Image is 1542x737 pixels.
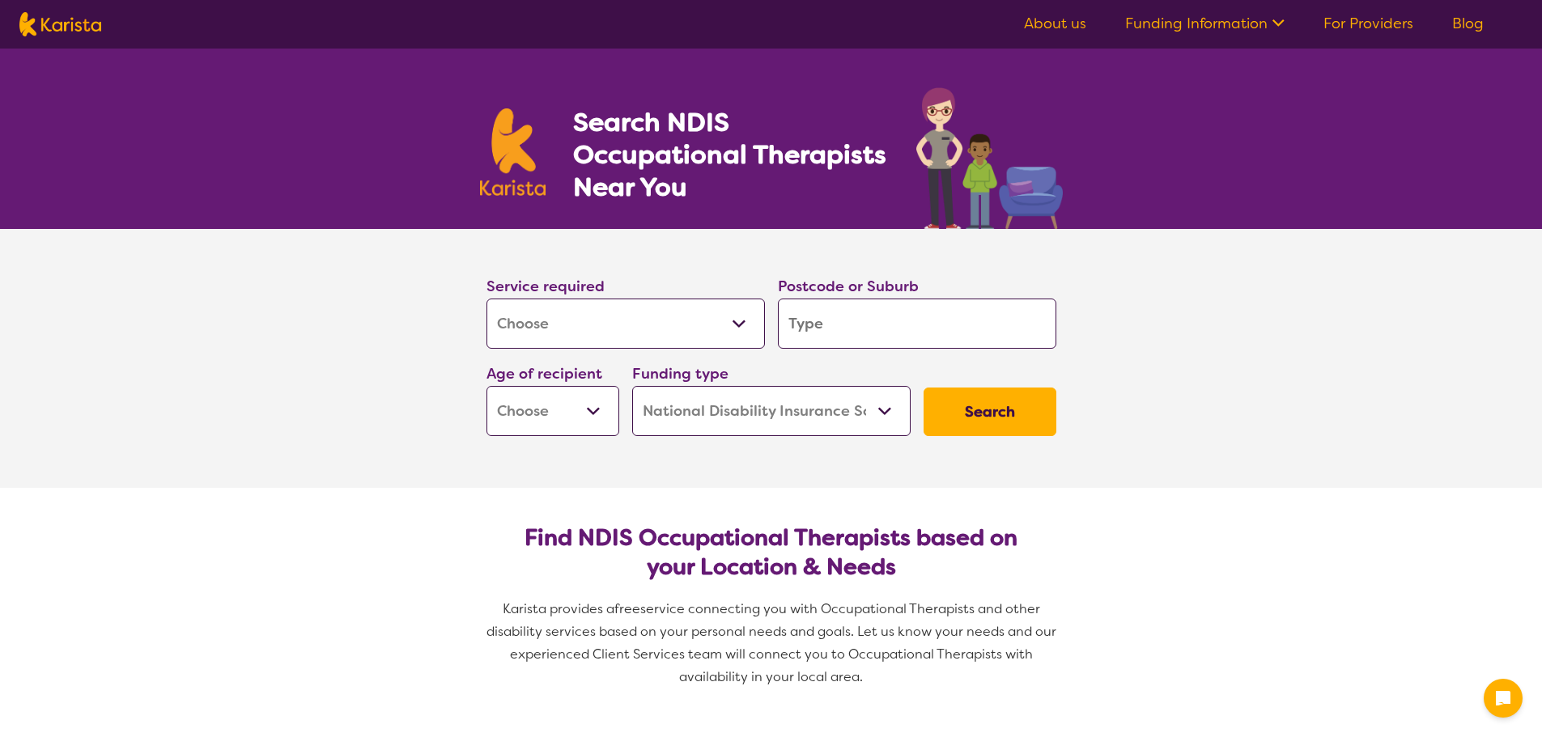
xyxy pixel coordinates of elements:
[778,299,1056,349] input: Type
[1452,14,1484,33] a: Blog
[1323,14,1413,33] a: For Providers
[1125,14,1285,33] a: Funding Information
[499,523,1043,582] h2: Find NDIS Occupational Therapists based on your Location & Needs
[924,388,1056,436] button: Search
[19,12,101,36] img: Karista logo
[486,277,605,296] label: Service required
[916,87,1063,229] img: occupational-therapy
[1024,14,1086,33] a: About us
[480,108,546,196] img: Karista logo
[614,600,640,617] span: free
[778,277,919,296] label: Postcode or Suburb
[573,106,888,203] h1: Search NDIS Occupational Therapists Near You
[503,600,614,617] span: Karista provides a
[486,600,1060,685] span: service connecting you with Occupational Therapists and other disability services based on your p...
[632,364,729,383] label: Funding type
[486,364,602,383] label: Age of recipient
